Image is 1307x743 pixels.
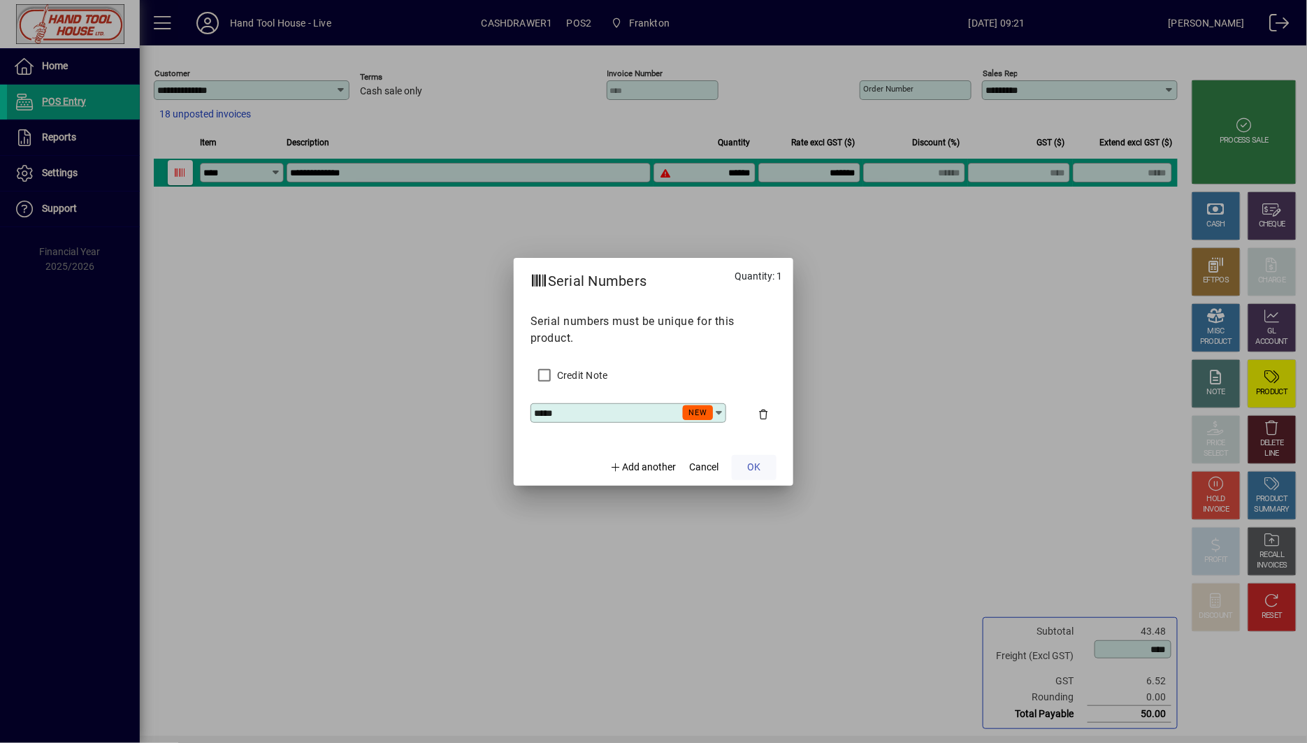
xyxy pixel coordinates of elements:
button: Add another [605,455,682,480]
div: Quantity: 1 [723,258,793,299]
span: Cancel [689,460,719,475]
h2: Serial Numbers [514,258,664,298]
label: Credit Note [554,368,608,382]
p: Serial numbers must be unique for this product. [530,313,777,347]
span: NEW [688,408,707,417]
span: OK [748,460,761,475]
button: OK [732,455,777,480]
button: Cancel [681,455,726,480]
span: Add another [622,461,676,473]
